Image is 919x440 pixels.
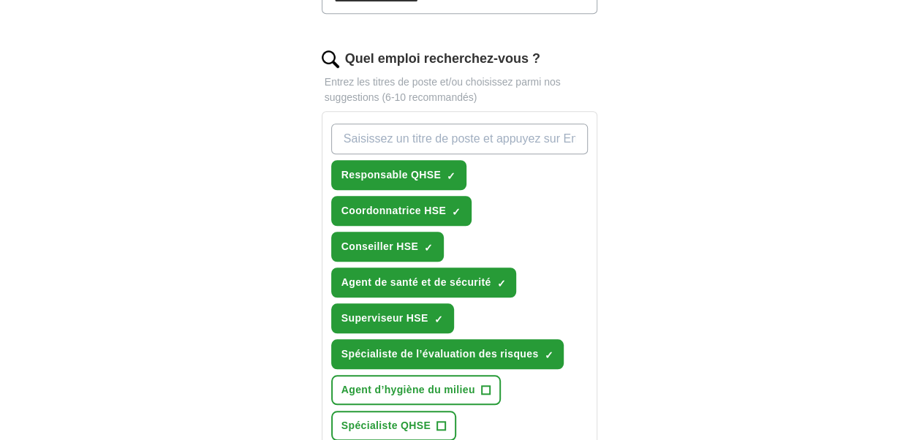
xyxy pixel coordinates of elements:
span: Superviseur HSE [341,311,428,326]
p: Entrez les titres de poste et/ou choisissez parmi nos suggestions (6-10 recommandés) [322,75,598,105]
input: Saisissez un titre de poste et appuyez sur Entrée [331,124,589,154]
button: Spécialiste de l’évaluation des risques✓ [331,339,564,369]
button: Superviseur HSE✓ [331,303,454,333]
button: Agent d’hygiène du milieu [331,375,501,405]
span: ✓ [496,278,505,289]
button: Responsable QHSE✓ [331,160,466,190]
span: ✓ [544,349,553,361]
span: ✓ [424,242,433,254]
span: Responsable QHSE [341,167,441,183]
button: Conseiller HSE✓ [331,232,444,262]
button: Agent de santé et de sécurité✓ [331,268,517,297]
span: Coordonnatrice HSE [341,203,446,219]
span: ✓ [452,206,461,218]
span: Agent d’hygiène du milieu [341,382,475,398]
span: ✓ [447,170,455,182]
span: Conseiller HSE [341,239,418,254]
img: search.png [322,50,339,68]
label: Quel emploi recherchez-vous ? [345,49,540,69]
span: Agent de santé et de sécurité [341,275,491,290]
span: Spécialiste QHSE [341,418,431,433]
button: Coordonnatrice HSE✓ [331,196,472,226]
span: ✓ [434,314,443,325]
span: Spécialiste de l’évaluation des risques [341,346,539,362]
